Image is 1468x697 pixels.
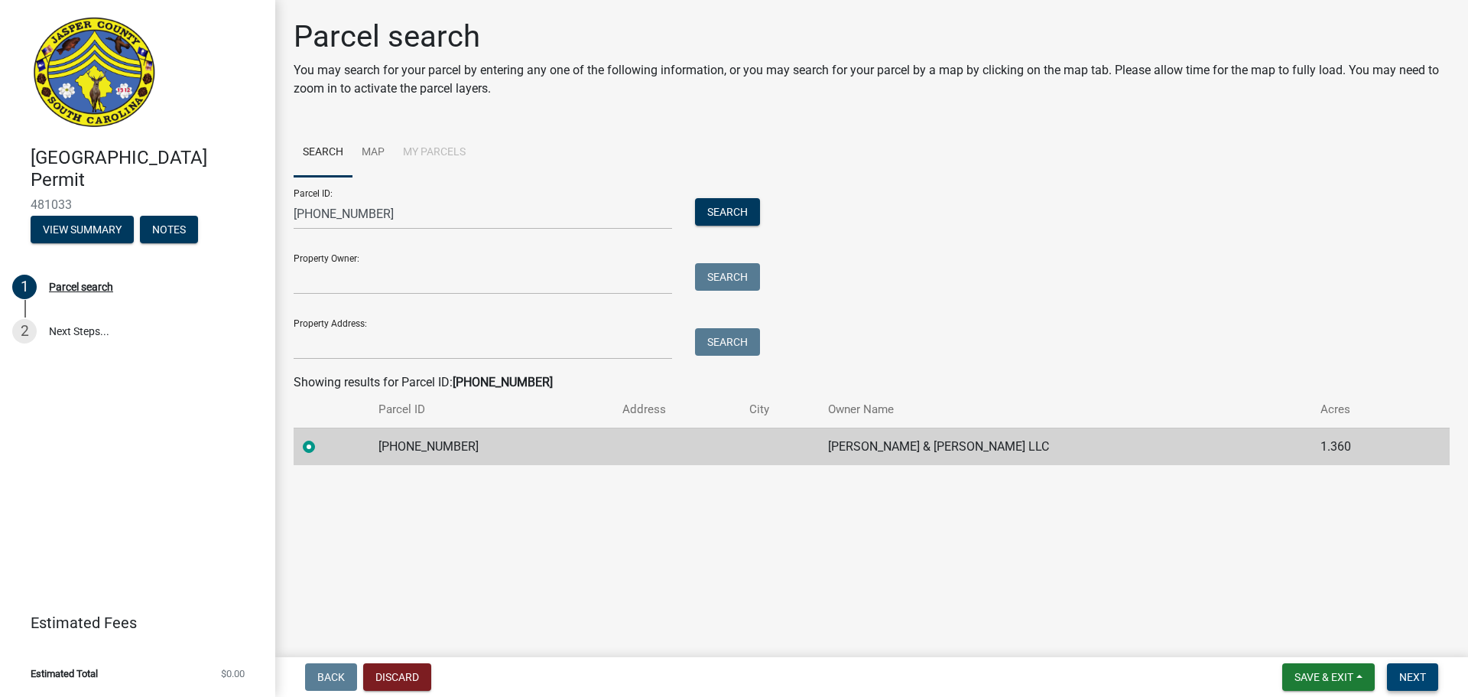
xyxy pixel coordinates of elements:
[12,607,251,638] a: Estimated Fees
[12,319,37,344] div: 2
[613,392,741,428] th: Address
[1282,663,1375,691] button: Save & Exit
[294,18,1450,55] h1: Parcel search
[31,197,245,212] span: 481033
[317,671,345,683] span: Back
[140,224,198,236] wm-modal-confirm: Notes
[31,147,263,191] h4: [GEOGRAPHIC_DATA] Permit
[1399,671,1426,683] span: Next
[369,428,613,465] td: [PHONE_NUMBER]
[695,198,760,226] button: Search
[31,224,134,236] wm-modal-confirm: Summary
[1294,671,1353,683] span: Save & Exit
[1311,428,1412,465] td: 1.360
[294,129,352,178] a: Search
[453,375,553,389] strong: [PHONE_NUMBER]
[1387,663,1438,691] button: Next
[363,663,431,691] button: Discard
[221,669,245,679] span: $0.00
[31,216,134,243] button: View Summary
[819,428,1311,465] td: [PERSON_NAME] & [PERSON_NAME] LLC
[140,216,198,243] button: Notes
[294,61,1450,98] p: You may search for your parcel by entering any one of the following information, or you may searc...
[12,275,37,299] div: 1
[352,129,394,178] a: Map
[31,669,98,679] span: Estimated Total
[49,282,113,292] div: Parcel search
[31,16,158,131] img: Jasper County, South Carolina
[1311,392,1412,428] th: Acres
[695,263,760,291] button: Search
[740,392,819,428] th: City
[695,328,760,356] button: Search
[369,392,613,428] th: Parcel ID
[819,392,1311,428] th: Owner Name
[305,663,357,691] button: Back
[294,373,1450,392] div: Showing results for Parcel ID:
